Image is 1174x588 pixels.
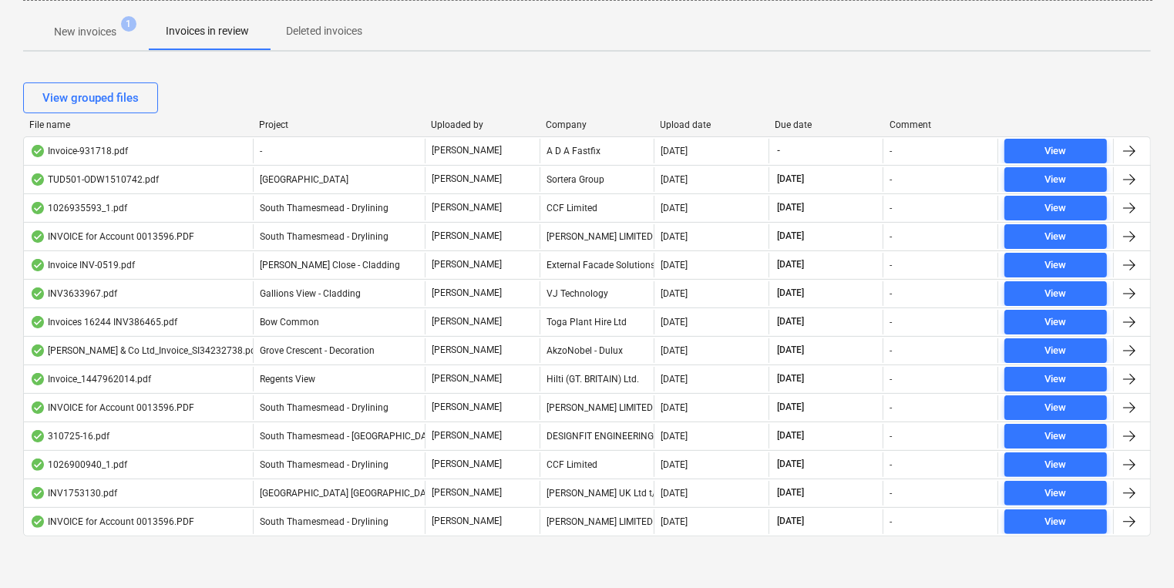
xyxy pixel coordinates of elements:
[432,201,502,214] p: [PERSON_NAME]
[30,459,127,471] div: 1026900940_1.pdf
[431,119,533,130] div: Uploaded by
[30,459,45,471] div: OCR finished
[1045,513,1067,531] div: View
[661,260,688,270] div: [DATE]
[30,287,45,300] div: OCR finished
[661,174,688,185] div: [DATE]
[30,516,45,528] div: OCR finished
[775,287,806,300] span: [DATE]
[1004,338,1107,363] button: View
[775,401,806,414] span: [DATE]
[432,401,502,414] p: [PERSON_NAME]
[1004,196,1107,220] button: View
[1045,200,1067,217] div: View
[432,429,502,442] p: [PERSON_NAME]
[30,344,45,357] div: OCR finished
[1045,456,1067,474] div: View
[890,231,892,242] div: -
[432,486,502,499] p: [PERSON_NAME]
[540,395,654,420] div: [PERSON_NAME] LIMITED
[30,316,177,328] div: Invoices 16244 INV386465.pdf
[1045,285,1067,303] div: View
[540,281,654,306] div: VJ Technology
[890,431,892,442] div: -
[661,402,688,413] div: [DATE]
[432,258,502,271] p: [PERSON_NAME]
[661,231,688,242] div: [DATE]
[775,258,806,271] span: [DATE]
[30,145,128,157] div: Invoice-931718.pdf
[1004,395,1107,420] button: View
[30,202,127,214] div: 1026935593_1.pdf
[1045,342,1067,360] div: View
[1097,514,1174,588] iframe: Chat Widget
[1004,424,1107,449] button: View
[30,259,45,271] div: OCR finished
[260,146,262,156] span: -
[775,173,806,186] span: [DATE]
[30,259,135,271] div: Invoice INV-0519.pdf
[30,373,151,385] div: Invoice_1447962014.pdf
[661,345,688,356] div: [DATE]
[1004,452,1107,477] button: View
[540,338,654,363] div: AkzoNobel - Dulux
[775,230,806,243] span: [DATE]
[121,16,136,32] span: 1
[1004,167,1107,192] button: View
[1045,399,1067,417] div: View
[29,119,247,130] div: File name
[166,23,249,39] p: Invoices in review
[286,23,362,39] p: Deleted invoices
[661,203,688,213] div: [DATE]
[42,88,139,108] div: View grouped files
[1004,367,1107,391] button: View
[661,431,688,442] div: [DATE]
[775,344,806,357] span: [DATE]
[890,146,892,156] div: -
[260,317,319,328] span: Bow Common
[432,458,502,471] p: [PERSON_NAME]
[540,367,654,391] div: Hilti (GT. BRITAIN) Ltd.
[661,459,688,470] div: [DATE]
[30,487,45,499] div: OCR finished
[432,344,502,357] p: [PERSON_NAME]
[775,486,806,499] span: [DATE]
[661,317,688,328] div: [DATE]
[890,260,892,270] div: -
[30,145,45,157] div: OCR finished
[1004,310,1107,334] button: View
[540,509,654,534] div: [PERSON_NAME] LIMITED
[1004,509,1107,534] button: View
[1004,224,1107,249] button: View
[30,487,117,499] div: INV1753130.pdf
[661,146,688,156] div: [DATE]
[30,344,259,357] div: [PERSON_NAME] & Co Ltd_Invoice_SI34232738.pdf
[23,82,158,113] button: View grouped files
[540,224,654,249] div: [PERSON_NAME] LIMITED
[661,119,763,130] div: Upload date
[1045,428,1067,445] div: View
[260,459,389,470] span: South Thamesmead - Drylining
[890,174,892,185] div: -
[30,316,45,328] div: OCR finished
[30,402,194,414] div: INVOICE for Account 0013596.PDF
[1045,228,1067,246] div: View
[260,345,375,356] span: Grove Crescent - Decoration
[260,431,440,442] span: South Thamesmead - Soffits
[1045,143,1067,160] div: View
[1045,314,1067,331] div: View
[30,173,159,186] div: TUD501-ODW1510742.pdf
[432,515,502,528] p: [PERSON_NAME]
[30,373,45,385] div: OCR finished
[890,203,892,213] div: -
[260,374,315,385] span: Regents View
[1045,171,1067,189] div: View
[540,139,654,163] div: A D A Fastfix
[260,516,389,527] span: South Thamesmead - Drylining
[661,374,688,385] div: [DATE]
[540,253,654,277] div: External Facade Solutions
[540,310,654,334] div: Toga Plant Hire Ltd
[30,516,194,528] div: INVOICE for Account 0013596.PDF
[260,260,400,270] span: Newton Close - Cladding
[775,429,806,442] span: [DATE]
